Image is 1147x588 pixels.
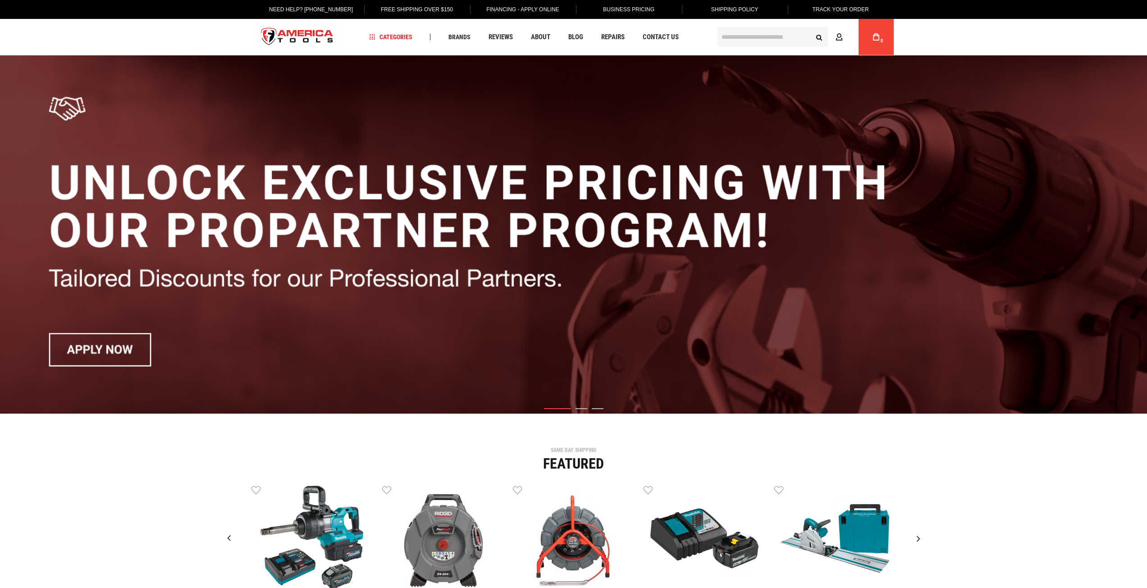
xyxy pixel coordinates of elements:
[444,31,475,43] a: Brands
[369,34,412,40] span: Categories
[484,31,517,43] a: Reviews
[868,19,885,55] a: 0
[643,34,679,41] span: Contact Us
[881,38,883,43] span: 0
[254,20,341,54] a: store logo
[531,34,550,41] span: About
[564,31,587,43] a: Blog
[597,31,629,43] a: Repairs
[811,28,828,46] button: Search
[254,20,341,54] img: America Tools
[711,6,759,13] span: Shipping Policy
[251,456,896,471] div: Featured
[365,31,416,43] a: Categories
[639,31,683,43] a: Contact Us
[568,34,583,41] span: Blog
[907,527,930,550] div: Next slide
[489,34,513,41] span: Reviews
[218,527,240,550] div: Previous slide
[448,34,471,40] span: Brands
[601,34,625,41] span: Repairs
[251,447,896,453] div: SAME DAY SHIPPING
[527,31,554,43] a: About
